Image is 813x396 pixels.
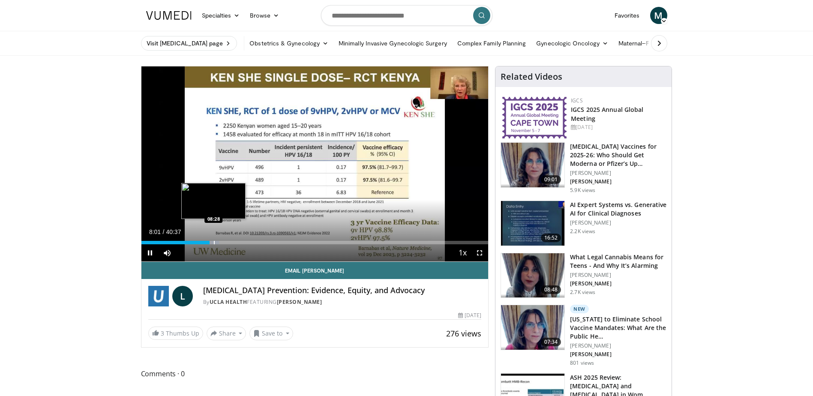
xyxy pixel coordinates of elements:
[570,342,666,349] p: [PERSON_NAME]
[531,35,613,52] a: Gynecologic Oncology
[141,244,159,261] button: Pause
[277,298,322,306] a: [PERSON_NAME]
[166,228,181,235] span: 40:37
[149,228,161,235] span: 8:01
[163,228,165,235] span: /
[570,280,666,287] p: [PERSON_NAME]
[571,105,643,123] a: IGCS 2025 Annual Global Meeting
[501,72,562,82] h4: Related Videos
[501,305,666,366] a: 07:34 New [US_STATE] to Eliminate School Vaccine Mandates: What Are the Public He… [PERSON_NAME] ...
[321,5,492,26] input: Search topics, interventions
[502,97,567,138] img: 680d42be-3514-43f9-8300-e9d2fda7c814.png.150x105_q85_autocrop_double_scale_upscale_version-0.2.png
[244,35,333,52] a: Obstetrics & Gynecology
[333,35,452,52] a: Minimally Invasive Gynecologic Surgery
[141,262,489,279] a: Email [PERSON_NAME]
[245,7,284,24] a: Browse
[570,187,595,194] p: 5.9K views
[210,298,247,306] a: UCLA Health
[181,183,246,219] img: image.jpeg
[501,201,666,246] a: 16:52 AI Expert Systems vs. Generative AI for Clinical Diagnoses [PERSON_NAME] 2.2K views
[203,298,482,306] div: By FEATURING
[501,253,564,298] img: 20390ce0-b499-46f4-be2d-ffddb5070a9a.png.150x105_q85_crop-smart_upscale.png
[570,351,666,358] p: [PERSON_NAME]
[571,123,665,131] div: [DATE]
[207,327,246,340] button: Share
[570,305,589,313] p: New
[570,228,595,235] p: 2.2K views
[609,7,645,24] a: Favorites
[471,244,488,261] button: Fullscreen
[571,97,583,104] a: IGCS
[570,201,666,218] h3: AI Expert Systems vs. Generative AI for Clinical Diagnoses
[570,253,666,270] h3: What Legal Cannabis Means for Teens - And Why It’s Alarming
[570,170,666,177] p: [PERSON_NAME]
[161,329,164,337] span: 3
[570,272,666,279] p: [PERSON_NAME]
[458,312,481,319] div: [DATE]
[650,7,667,24] a: M
[172,286,193,306] a: L
[249,327,293,340] button: Save to
[501,305,564,350] img: f91db653-cf0b-4132-a976-682875a59ce6.png.150x105_q85_crop-smart_upscale.png
[541,234,561,242] span: 16:52
[541,285,561,294] span: 08:48
[446,328,481,339] span: 276 views
[148,286,169,306] img: UCLA Health
[454,244,471,261] button: Playback Rate
[141,66,489,262] video-js: Video Player
[501,253,666,298] a: 08:48 What Legal Cannabis Means for Teens - And Why It’s Alarming [PERSON_NAME] [PERSON_NAME] 2.7...
[501,142,666,194] a: 09:01 [MEDICAL_DATA] Vaccines for 2025-26: Who Should Get Moderna or Pfizer’s Up… [PERSON_NAME] [...
[141,241,489,244] div: Progress Bar
[541,175,561,184] span: 09:01
[501,201,564,246] img: 1bf82db2-8afa-4218-83ea-e842702db1c4.150x105_q85_crop-smart_upscale.jpg
[501,143,564,187] img: 4e370bb1-17f0-4657-a42f-9b995da70d2f.png.150x105_q85_crop-smart_upscale.png
[570,219,666,226] p: [PERSON_NAME]
[570,178,666,185] p: [PERSON_NAME]
[570,289,595,296] p: 2.7K views
[141,368,489,379] span: Comments 0
[148,327,203,340] a: 3 Thumbs Up
[452,35,531,52] a: Complex Family Planning
[541,338,561,346] span: 07:34
[570,142,666,168] h3: [MEDICAL_DATA] Vaccines for 2025-26: Who Should Get Moderna or Pfizer’s Up…
[203,286,482,295] h4: [MEDICAL_DATA] Prevention: Evidence, Equity, and Advocacy
[159,244,176,261] button: Mute
[141,36,237,51] a: Visit [MEDICAL_DATA] page
[146,11,192,20] img: VuMedi Logo
[570,315,666,341] h3: [US_STATE] to Eliminate School Vaccine Mandates: What Are the Public He…
[197,7,245,24] a: Specialties
[570,360,594,366] p: 801 views
[613,35,692,52] a: Maternal–Fetal Medicine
